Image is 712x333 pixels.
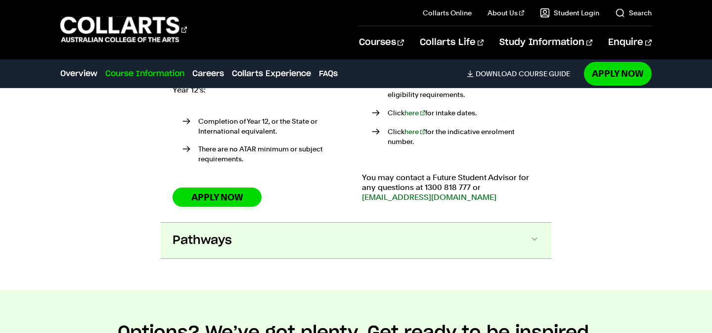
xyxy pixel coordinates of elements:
a: Overview [60,68,97,80]
a: Enquire [608,26,651,59]
li: Completion of Year 12, or the State or International equivalent. [182,116,350,136]
a: here [404,109,425,117]
a: Search [615,8,652,18]
a: Student Login [540,8,599,18]
a: Apply Now [584,62,652,85]
p: Click for international admission and eligibility requirements. [388,80,539,99]
a: Study Information [499,26,592,59]
a: About Us [488,8,524,18]
a: Collarts Life [420,26,484,59]
a: [EMAIL_ADDRESS][DOMAIN_NAME] [362,192,496,202]
div: Go to homepage [60,15,187,44]
a: here [404,81,425,89]
a: Apply Now [173,188,262,207]
p: Click for intake dates. [388,108,539,118]
a: here [404,128,425,136]
span: Download [476,69,517,78]
p: You may contact a Future Student Advisor for any questions at 1300 818 777 or [362,173,539,202]
a: FAQs [319,68,338,80]
a: Collarts Experience [232,68,311,80]
p: Click for the indicative enrolment number. [388,127,539,146]
button: Pathways [161,223,551,258]
a: Courses [359,26,404,59]
a: Collarts Online [423,8,472,18]
p: Year 12's: [173,85,350,95]
span: Pathways [173,233,232,248]
a: DownloadCourse Guide [467,69,578,78]
a: Careers [192,68,224,80]
a: Course Information [105,68,184,80]
li: There are no ATAR minimum or subject requirements. [182,144,350,164]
